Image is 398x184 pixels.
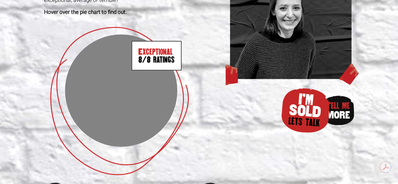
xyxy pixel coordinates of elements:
span: 8/8 ratings [138,56,175,64]
img: Tell Me More' [322,95,354,126]
h1: Exceptional [132,41,182,70]
img: I'm Sold, Lets Talk' [280,85,331,136]
strong: Hover over the pie chart to find out. [44,8,127,16]
svg: A chart. [51,20,192,161]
